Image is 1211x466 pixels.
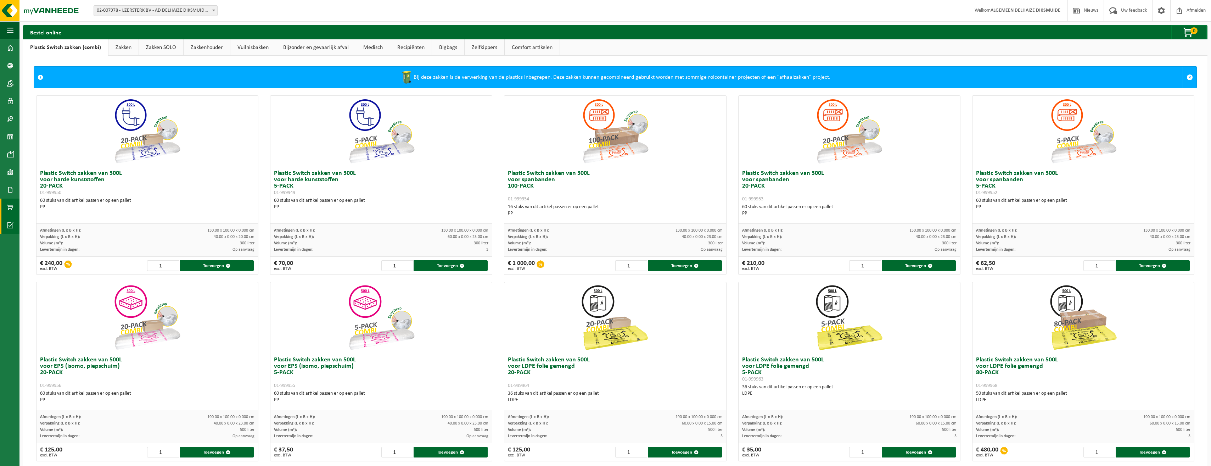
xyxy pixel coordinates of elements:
[508,228,549,233] span: Afmetingen (L x B x H):
[23,25,68,39] h2: Bestel online
[976,260,995,271] div: € 62,50
[508,248,547,252] span: Levertermijn in dagen:
[465,39,504,56] a: Zelfkippers
[448,235,488,239] span: 60.00 x 0.00 x 23.00 cm
[1176,428,1190,432] span: 500 liter
[942,428,957,432] span: 500 liter
[466,434,488,438] span: Op aanvraag
[976,428,999,432] span: Volume (m³):
[1083,260,1115,271] input: 1
[976,390,1190,403] div: 50 stuks van dit artikel passen er op een pallet
[1176,241,1190,245] span: 300 liter
[40,383,61,388] span: 01-999956
[40,428,63,432] span: Volume (m³):
[916,421,957,426] span: 60.00 x 0.00 x 15.00 cm
[94,6,217,16] span: 02-007978 - IJZERSTERK BV - AD DELHAIZE DIKSMUIDE - KAASKERKE
[1150,235,1190,239] span: 40.00 x 0.00 x 23.00 cm
[648,447,722,457] button: Toevoegen
[882,260,956,271] button: Toevoegen
[976,241,999,245] span: Volume (m³):
[708,241,723,245] span: 300 liter
[909,228,957,233] span: 130.00 x 100.00 x 0.000 cm
[508,204,722,217] div: 16 stuks van dit artikel passen er op een pallet
[1116,447,1190,457] button: Toevoegen
[474,241,488,245] span: 300 liter
[976,434,1015,438] span: Levertermijn in dagen:
[441,228,488,233] span: 130.00 x 100.00 x 0.000 cm
[742,357,957,382] h3: Plastic Switch zakken van 500L voor LDPE folie gemengd 5-PACK
[40,241,63,245] span: Volume (m³):
[274,190,295,195] span: 01-999949
[112,282,183,353] img: 01-999956
[976,415,1017,419] span: Afmetingen (L x B x H):
[276,39,356,56] a: Bijzonder en gevaarlijk afval
[742,428,765,432] span: Volume (m³):
[976,383,997,388] span: 01-999968
[274,357,488,389] h3: Plastic Switch zakken van 500L voor EPS (isomo, piepschuim) 5-PACK
[508,260,535,271] div: € 1 000,00
[274,390,488,403] div: 60 stuks van dit artikel passen er op een pallet
[40,248,79,252] span: Levertermijn in dagen:
[976,170,1190,196] h3: Plastic Switch zakken van 300L voor spanbanden 5-PACK
[40,198,254,210] div: 60 stuks van dit artikel passen er op een pallet
[40,260,62,271] div: € 240,00
[1116,260,1190,271] button: Toevoegen
[448,421,488,426] span: 40.00 x 0.00 x 23.00 cm
[849,447,881,457] input: 1
[742,384,957,397] div: 36 stuks van dit artikel passen er op een pallet
[742,267,764,271] span: excl. BTW
[274,235,314,239] span: Verpakking (L x B x H):
[1048,96,1119,167] img: 01-999952
[112,96,183,167] img: 01-999950
[508,241,531,245] span: Volume (m³):
[1168,248,1190,252] span: Op aanvraag
[207,228,254,233] span: 130.00 x 100.00 x 0.000 cm
[414,447,488,457] button: Toevoegen
[675,415,723,419] span: 190.00 x 100.00 x 0.000 cm
[356,39,390,56] a: Medisch
[849,260,881,271] input: 1
[240,428,254,432] span: 500 liter
[508,170,722,202] h3: Plastic Switch zakken van 300L voor spanbanden 100-PACK
[648,260,722,271] button: Toevoegen
[274,248,313,252] span: Levertermijn in dagen:
[682,421,723,426] span: 60.00 x 0.00 x 15.00 cm
[40,434,79,438] span: Levertermijn in dagen:
[615,447,647,457] input: 1
[721,434,723,438] span: 3
[1083,447,1115,457] input: 1
[580,96,651,167] img: 01-999954
[399,70,414,84] img: WB-0240-HPE-GN-50.png
[742,453,761,457] span: excl. BTW
[508,415,549,419] span: Afmetingen (L x B x H):
[976,447,998,457] div: € 480,00
[954,434,957,438] span: 3
[474,428,488,432] span: 500 liter
[147,447,179,457] input: 1
[1143,415,1190,419] span: 190.00 x 100.00 x 0.000 cm
[615,260,647,271] input: 1
[508,383,529,388] span: 01-999964
[742,421,782,426] span: Verpakking (L x B x H):
[976,453,998,457] span: excl. BTW
[139,39,183,56] a: Zakken SOLO
[508,267,535,271] span: excl. BTW
[274,260,293,271] div: € 70,00
[274,397,488,403] div: PP
[976,190,997,195] span: 01-999952
[40,453,62,457] span: excl. BTW
[207,415,254,419] span: 190.00 x 100.00 x 0.000 cm
[976,357,1190,389] h3: Plastic Switch zakken van 500L voor LDPE folie gemengd 80-PACK
[346,96,417,167] img: 01-999949
[742,228,783,233] span: Afmetingen (L x B x H):
[232,434,254,438] span: Op aanvraag
[882,447,956,457] button: Toevoegen
[942,241,957,245] span: 300 liter
[274,267,293,271] span: excl. BTW
[274,453,293,457] span: excl. BTW
[441,415,488,419] span: 190.00 x 100.00 x 0.000 cm
[742,415,783,419] span: Afmetingen (L x B x H):
[40,267,62,271] span: excl. BTW
[742,390,957,397] div: LDPE
[1190,27,1198,34] span: 0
